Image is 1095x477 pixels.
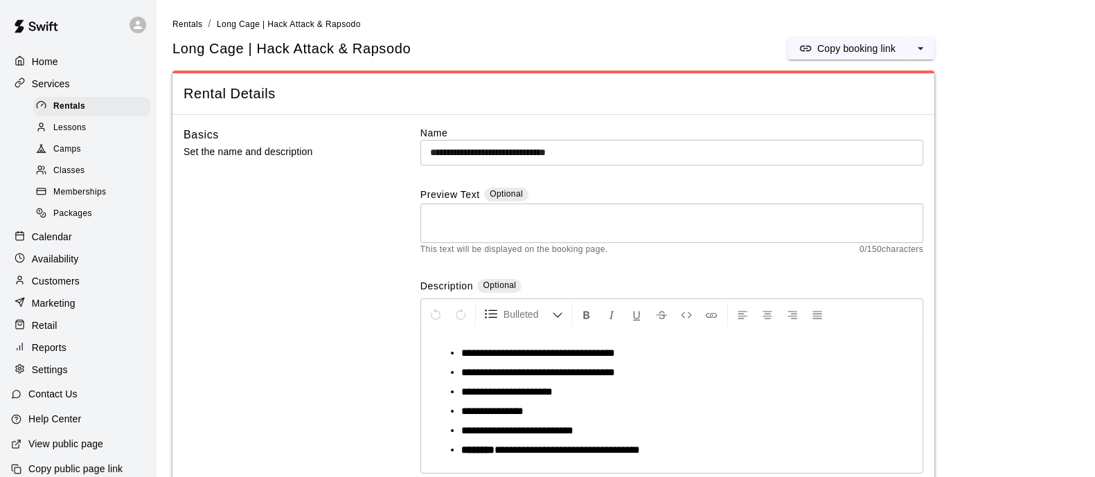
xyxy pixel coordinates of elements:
[32,363,68,377] p: Settings
[53,121,87,135] span: Lessons
[490,189,523,199] span: Optional
[32,318,57,332] p: Retail
[28,437,103,451] p: View public page
[731,302,754,327] button: Left Align
[32,296,75,310] p: Marketing
[172,39,411,58] h5: Long Cage | Hack Attack & Rapsodo
[53,143,81,156] span: Camps
[650,302,673,327] button: Format Strikethrough
[11,315,145,336] a: Retail
[781,302,804,327] button: Right Align
[675,302,698,327] button: Insert Code
[483,280,516,290] span: Optional
[33,117,156,138] a: Lessons
[33,96,156,117] a: Rentals
[184,126,219,144] h6: Basics
[32,77,70,91] p: Services
[600,302,623,327] button: Format Italics
[787,37,907,60] button: Copy booking link
[32,274,80,288] p: Customers
[33,204,156,225] a: Packages
[172,18,203,29] a: Rentals
[33,182,156,204] a: Memberships
[420,279,473,295] label: Description
[33,118,150,138] div: Lessons
[424,302,447,327] button: Undo
[208,17,211,31] li: /
[33,161,150,181] div: Classes
[11,271,145,291] a: Customers
[700,302,723,327] button: Insert Link
[32,230,72,244] p: Calendar
[817,42,896,55] p: Copy booking link
[479,302,569,327] button: Formatting Options
[172,17,1078,32] nav: breadcrumb
[33,183,150,202] div: Memberships
[860,243,923,257] span: 0 / 150 characters
[504,307,552,321] span: Bulleted List
[33,139,156,161] a: Camps
[420,243,608,257] span: This text will be displayed on the booking page.
[28,412,81,426] p: Help Center
[907,37,934,60] button: select merge strategy
[33,140,150,159] div: Camps
[33,97,150,116] div: Rentals
[756,302,779,327] button: Center Align
[787,37,934,60] div: split button
[28,387,78,401] p: Contact Us
[32,341,66,354] p: Reports
[11,359,145,380] a: Settings
[217,19,361,29] span: Long Cage | Hack Attack & Rapsodo
[11,249,145,269] a: Availability
[53,207,92,221] span: Packages
[184,84,923,103] span: Rental Details
[420,188,480,204] label: Preview Text
[575,302,598,327] button: Format Bold
[625,302,648,327] button: Format Underline
[53,100,85,114] span: Rentals
[33,204,150,224] div: Packages
[11,51,145,72] a: Home
[11,226,145,247] a: Calendar
[32,252,79,266] p: Availability
[11,293,145,314] a: Marketing
[53,164,84,178] span: Classes
[172,19,203,29] span: Rentals
[28,462,123,476] p: Copy public page link
[805,302,829,327] button: Justify Align
[184,143,376,161] p: Set the name and description
[11,73,145,94] a: Services
[11,337,145,358] a: Reports
[33,161,156,182] a: Classes
[53,186,106,199] span: Memberships
[32,55,58,69] p: Home
[449,302,472,327] button: Redo
[420,126,923,140] label: Name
